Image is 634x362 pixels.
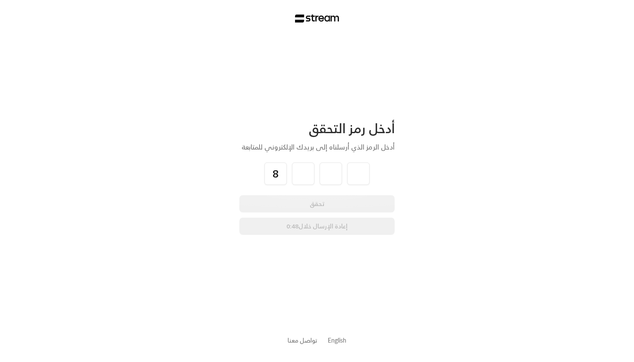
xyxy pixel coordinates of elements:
a: تواصل معنا [288,335,317,346]
a: English [328,332,346,348]
button: تواصل معنا [288,336,317,345]
img: Stream Logo [295,14,339,23]
div: أدخل الرمز الذي أرسلناه إلى بريدك الإلكتروني للمتابعة [239,142,395,152]
div: أدخل رمز التحقق [239,120,395,137]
